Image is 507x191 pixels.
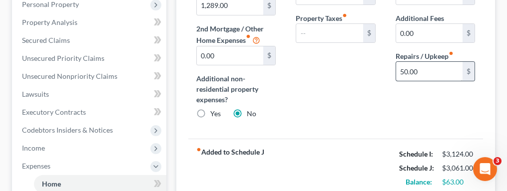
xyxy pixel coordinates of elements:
a: Lawsuits [14,85,166,103]
span: Income [22,144,45,152]
label: 2nd Mortgage / Other Home Expenses [196,23,276,46]
input: -- [197,46,263,65]
div: $3,124.00 [442,149,475,159]
a: Unsecured Priority Claims [14,49,166,67]
div: $3,061.00 [442,163,475,173]
span: Unsecured Nonpriority Claims [22,72,117,80]
a: Secured Claims [14,31,166,49]
div: $ [263,46,275,65]
span: Lawsuits [22,90,49,98]
label: Additional non-residential property expenses? [196,73,276,105]
span: Secured Claims [22,36,70,44]
a: Executory Contracts [14,103,166,121]
label: Yes [210,109,221,119]
span: Expenses [22,162,50,170]
strong: Balance: [406,178,432,186]
div: $ [463,24,475,43]
iframe: Intercom live chat [473,157,497,181]
i: fiber_manual_record [196,147,201,152]
i: fiber_manual_record [449,51,454,56]
a: Property Analysis [14,13,166,31]
input: -- [296,24,363,43]
span: Unsecured Priority Claims [22,54,104,62]
span: Property Analysis [22,18,77,26]
span: Codebtors Insiders & Notices [22,126,113,134]
span: 3 [494,157,502,165]
div: $ [363,24,375,43]
i: fiber_manual_record [246,34,251,39]
label: Repairs / Upkeep [396,51,454,61]
span: Home [42,180,61,188]
div: $63.00 [442,177,475,187]
span: Executory Contracts [22,108,86,116]
label: No [247,109,256,119]
label: Property Taxes [296,13,347,23]
strong: Schedule J: [399,164,434,172]
i: fiber_manual_record [342,13,347,18]
label: Additional Fees [396,13,444,23]
a: Unsecured Nonpriority Claims [14,67,166,85]
input: -- [396,24,463,43]
strong: Schedule I: [399,150,433,158]
input: -- [396,62,463,81]
strong: Added to Schedule J [196,147,264,189]
div: $ [463,62,475,81]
